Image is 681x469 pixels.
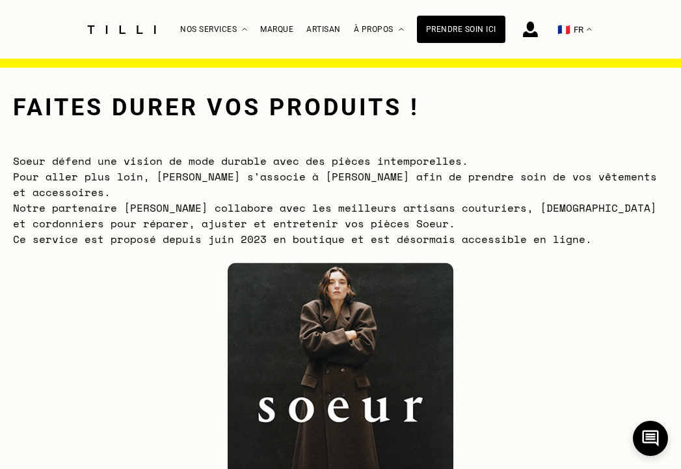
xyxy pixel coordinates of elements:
a: Artisan [306,25,341,34]
img: Menu déroulant [242,28,247,31]
a: Prendre soin ici [417,16,505,43]
img: icône connexion [523,21,538,37]
img: Menu déroulant à propos [399,28,404,31]
div: Nos services [180,1,247,59]
img: Logo du service de couturière Tilli [83,25,161,34]
img: menu déroulant [587,28,592,31]
h1: Faites durer vos produits ! [13,94,420,121]
button: 🇫🇷 FR [551,1,598,59]
span: Soeur défend une vision de mode durable avec des pièces intemporelles. Pour aller plus loin, [PER... [13,153,657,247]
span: 🇫🇷 [557,23,570,36]
a: Marque [260,25,293,34]
div: À propos [354,1,404,59]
